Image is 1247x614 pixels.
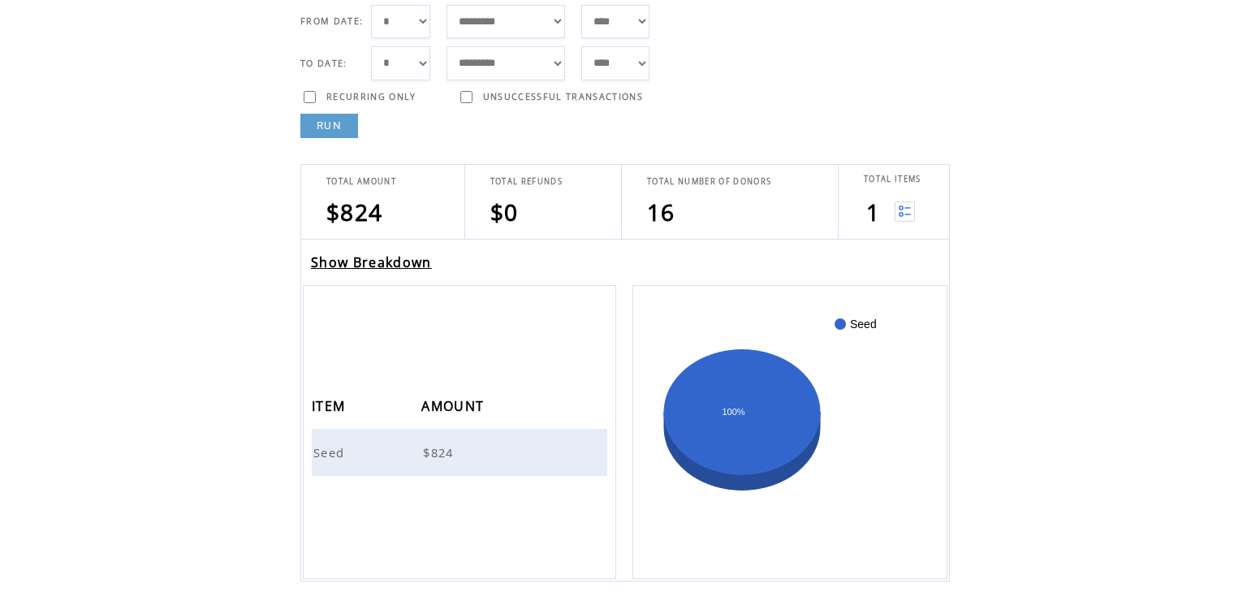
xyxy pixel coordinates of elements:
a: AMOUNT [421,400,488,410]
svg: A chart. [658,310,922,554]
span: TOTAL REFUNDS [490,176,563,187]
span: UNSUCCESSFUL TRANSACTIONS [483,91,643,102]
span: TO DATE: [300,58,347,69]
a: Seed [313,444,348,459]
span: TOTAL NUMBER OF DONORS [647,176,771,187]
text: Seed [850,318,877,331]
span: TOTAL ITEMS [864,174,921,184]
span: $824 [423,444,457,460]
a: Show Breakdown [311,253,432,271]
a: RUN [300,114,358,138]
img: View list [895,201,915,222]
span: $824 [326,197,382,227]
span: 16 [647,197,675,227]
span: $0 [490,197,519,227]
a: ITEM [312,400,349,410]
span: Seed [313,444,348,460]
text: 100% [722,407,744,417]
span: RECURRING ONLY [326,91,416,102]
span: FROM DATE: [300,15,363,27]
span: TOTAL AMOUNT [326,176,396,187]
span: ITEM [312,393,349,423]
span: AMOUNT [421,393,488,423]
span: 1 [866,197,880,227]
